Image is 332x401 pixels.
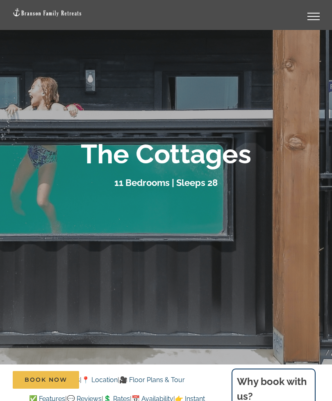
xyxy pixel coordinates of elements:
a: Book Now [13,371,79,389]
b: The Cottages [81,138,251,170]
span: Book Now [25,376,67,383]
img: Branson Family Retreats Logo [12,8,82,17]
h3: 11 Bedrooms | Sleeps 28 [114,177,218,188]
a: Toggle Menu [297,13,330,20]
